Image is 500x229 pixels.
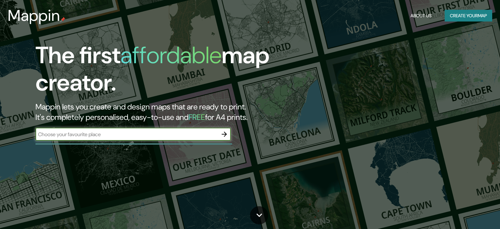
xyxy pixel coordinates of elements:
[445,10,492,22] button: Create yourmap
[60,17,65,22] img: mappin-pin
[408,10,434,22] button: About Us
[120,40,222,70] h1: affordable
[8,7,60,25] h3: Mappin
[35,131,218,138] input: Choose your favourite place
[35,102,285,122] h2: Mappin lets you create and design maps that are ready to print. It's completely personalised, eas...
[188,112,205,122] h5: FREE
[35,42,285,102] h1: The first map creator.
